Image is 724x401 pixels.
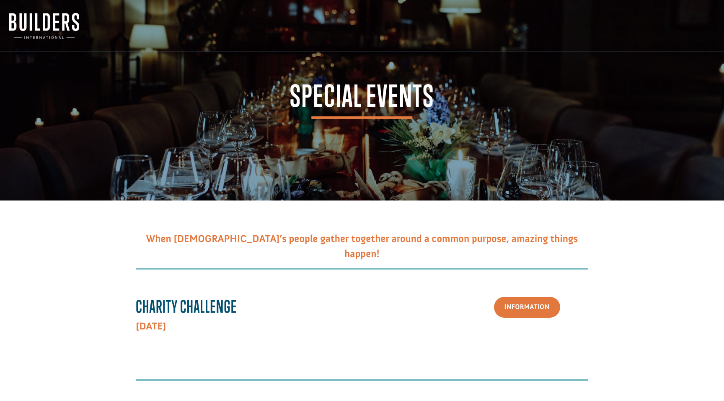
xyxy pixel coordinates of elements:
[136,320,166,332] strong: [DATE]
[146,233,578,260] span: When [DEMOGRAPHIC_DATA]’s people gather together around a common purpose, amazing things happen!
[290,81,434,119] span: Special Events
[136,296,237,316] strong: Charity Challenge
[9,13,79,39] img: Builders International
[494,297,560,318] a: Information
